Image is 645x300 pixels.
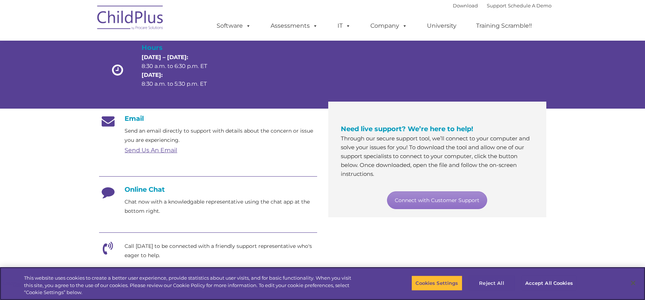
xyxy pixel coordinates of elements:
h4: Online Chat [99,185,317,194]
button: Cookies Settings [411,275,462,291]
a: IT [330,18,359,33]
p: Send an email directly to support with details about the concern or issue you are experiencing. [125,126,317,145]
a: Download [453,3,478,8]
a: Send Us An Email [125,147,177,154]
div: This website uses cookies to create a better user experience, provide statistics about user visit... [24,275,355,296]
a: Software [210,18,259,33]
div: Options [3,30,642,36]
div: Move To ... [3,16,642,23]
a: Support [487,3,507,8]
p: Chat now with a knowledgable representative using the chat app at the bottom right. [125,197,317,216]
strong: [DATE] – [DATE]: [142,54,188,61]
p: 8:30 a.m. to 6:30 p.m. ET 8:30 a.m. to 5:30 p.m. ET [142,53,220,88]
a: Connect with Customer Support [387,191,487,209]
div: Move To ... [3,50,642,56]
div: Sort A > Z [3,3,642,10]
a: University [420,18,464,33]
a: Training Scramble!! [469,18,540,33]
h4: Email [99,115,317,123]
a: Schedule A Demo [508,3,552,8]
div: Rename [3,43,642,50]
button: Close [625,275,641,291]
p: Through our secure support tool, we’ll connect to your computer and solve your issues for you! To... [341,134,533,178]
a: Company [363,18,415,33]
img: ChildPlus by Procare Solutions [94,0,167,37]
span: Need live support? We’re here to help! [341,125,473,133]
h4: Hours [142,42,220,53]
div: Sign out [3,36,642,43]
p: Call [DATE] to be connected with a friendly support representative who's eager to help. [125,242,317,260]
a: Assessments [264,18,326,33]
font: | [453,3,552,8]
strong: [DATE]: [142,71,163,78]
div: Sort New > Old [3,10,642,16]
button: Reject All [469,275,515,291]
div: Delete [3,23,642,30]
button: Accept All Cookies [521,275,577,291]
